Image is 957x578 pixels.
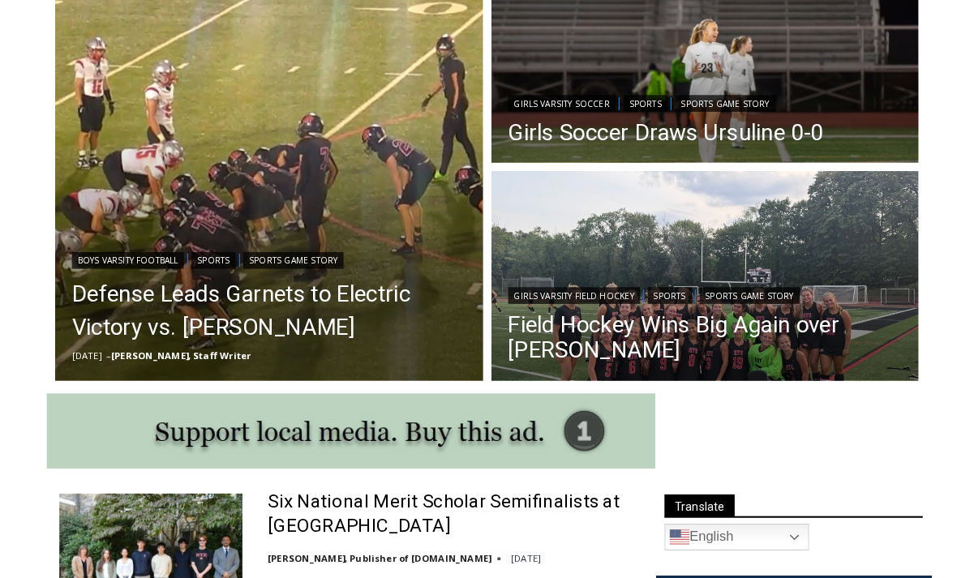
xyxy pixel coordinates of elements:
div: | | [493,276,876,295]
div: | | [493,89,799,109]
a: [PERSON_NAME] Read Sanctuary Fall Fest: [DATE] [1,161,242,202]
time: [DATE] [70,339,99,351]
a: [PERSON_NAME], Staff Writer [108,339,243,351]
a: Sports [629,279,672,295]
div: "Chef [PERSON_NAME] omakase menu is nirvana for lovers of great Japanese food." [167,101,238,194]
a: Sports Game Story [236,245,333,261]
a: Six National Merit Scholar Semifinalists at [GEOGRAPHIC_DATA] [260,476,616,522]
a: Defense Leads Garnets to Electric Victory vs. [PERSON_NAME] [70,269,453,334]
time: [DATE] [496,536,525,548]
a: English [645,508,785,534]
a: Field Hockey Wins Big Again over [PERSON_NAME] [493,303,876,352]
a: Read More Field Hockey Wins Big Again over Harrison [477,166,892,374]
img: (PHOTO: The 2025 Rye Varsity Field Hockey team after their win vs Ursuline on Friday, September 5... [477,166,892,374]
a: Intern @ [DOMAIN_NAME] [390,157,786,202]
div: 6 [190,137,197,153]
a: Sports Game Story [655,92,753,109]
div: "[PERSON_NAME] and I covered the [DATE] Parade, which was a really eye opening experience as I ha... [410,1,766,157]
a: Sports [605,92,648,109]
img: en [650,512,669,531]
span: Open Tues. - Sun. [PHONE_NUMBER] [5,167,159,229]
a: Girls Varsity Field Hockey [493,279,621,295]
a: Girls Varsity Soccer [493,92,598,109]
a: Girls Soccer Draws Ursuline 0-0 [493,117,799,141]
div: / [182,137,186,153]
a: Sports Game Story [679,279,776,295]
img: support local media, buy this ad [45,382,636,455]
span: Translate [645,480,713,502]
a: Sports [186,245,229,261]
a: Open Tues. - Sun. [PHONE_NUMBER] [1,163,163,202]
div: 3 [170,137,178,153]
span: Intern @ [DOMAIN_NAME] [424,161,752,198]
h4: [PERSON_NAME] Read Sanctuary Fall Fest: [DATE] [13,163,216,200]
span: – [103,339,108,351]
a: [PERSON_NAME], Publisher of [DOMAIN_NAME] [260,536,476,548]
a: Boys Varsity Football [70,245,178,261]
div: | | [70,242,453,261]
div: Face Painting [170,48,231,133]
